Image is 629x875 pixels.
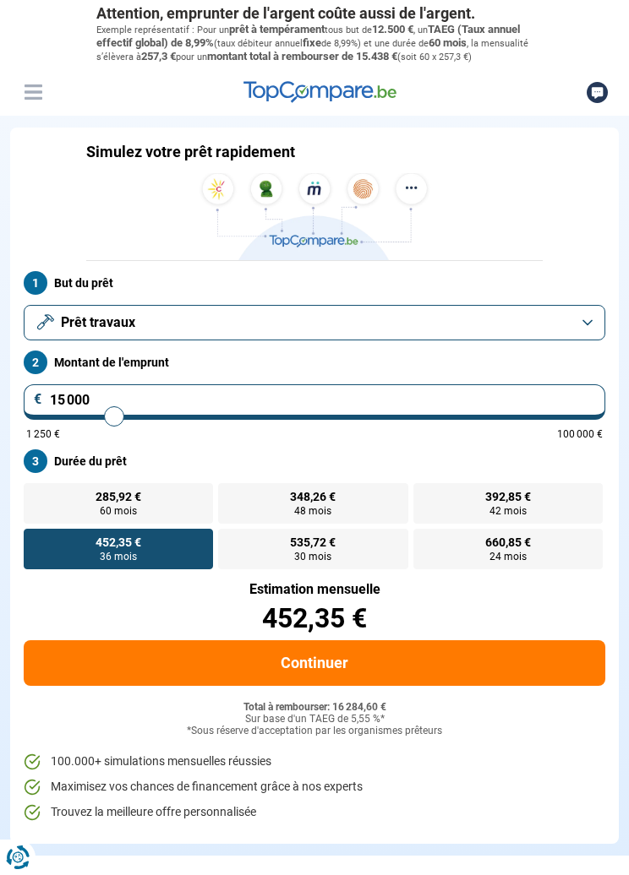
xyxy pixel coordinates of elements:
span: € [34,393,42,406]
label: Montant de l'emprunt [24,351,605,374]
span: 30 mois [294,552,331,562]
span: 60 mois [100,506,137,516]
span: 660,85 € [485,536,531,548]
button: Menu [20,79,46,105]
div: Estimation mensuelle [24,583,605,596]
span: 12.500 € [372,23,413,35]
li: 100.000+ simulations mensuelles réussies [24,753,605,770]
span: 36 mois [100,552,137,562]
img: TopCompare.be [196,173,433,260]
button: Continuer [24,640,605,686]
div: 452,35 € [24,605,605,632]
p: Exemple représentatif : Pour un tous but de , un (taux débiteur annuel de 8,99%) et une durée de ... [96,23,533,64]
div: Sur base d'un TAEG de 5,55 %* [24,714,605,726]
span: 348,26 € [290,491,336,503]
p: Attention, emprunter de l'argent coûte aussi de l'argent. [96,4,533,23]
span: prêt à tempérament [229,23,325,35]
span: Prêt travaux [61,313,135,332]
span: 535,72 € [290,536,336,548]
label: Durée du prêt [24,449,605,473]
span: 1 250 € [26,429,60,439]
img: TopCompare [243,81,397,103]
li: Maximisez vos chances de financement grâce à nos experts [24,779,605,796]
span: 285,92 € [96,491,141,503]
div: Total à rembourser: 16 284,60 € [24,702,605,714]
span: 48 mois [294,506,331,516]
span: 100 000 € [557,429,603,439]
span: montant total à rembourser de 15.438 € [207,50,397,62]
span: fixe [303,36,321,49]
span: 24 mois [490,552,527,562]
span: 60 mois [429,36,467,49]
button: Prêt travaux [24,305,605,340]
span: 257,3 € [141,50,176,62]
div: *Sous réserve d'acceptation par les organismes prêteurs [24,726,605,737]
h1: Simulez votre prêt rapidement [86,143,295,161]
span: 452,35 € [96,536,141,548]
span: TAEG (Taux annuel effectif global) de 8,99% [96,23,520,49]
span: 392,85 € [485,491,531,503]
span: 42 mois [490,506,527,516]
label: But du prêt [24,271,605,295]
li: Trouvez la meilleure offre personnalisée [24,804,605,821]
